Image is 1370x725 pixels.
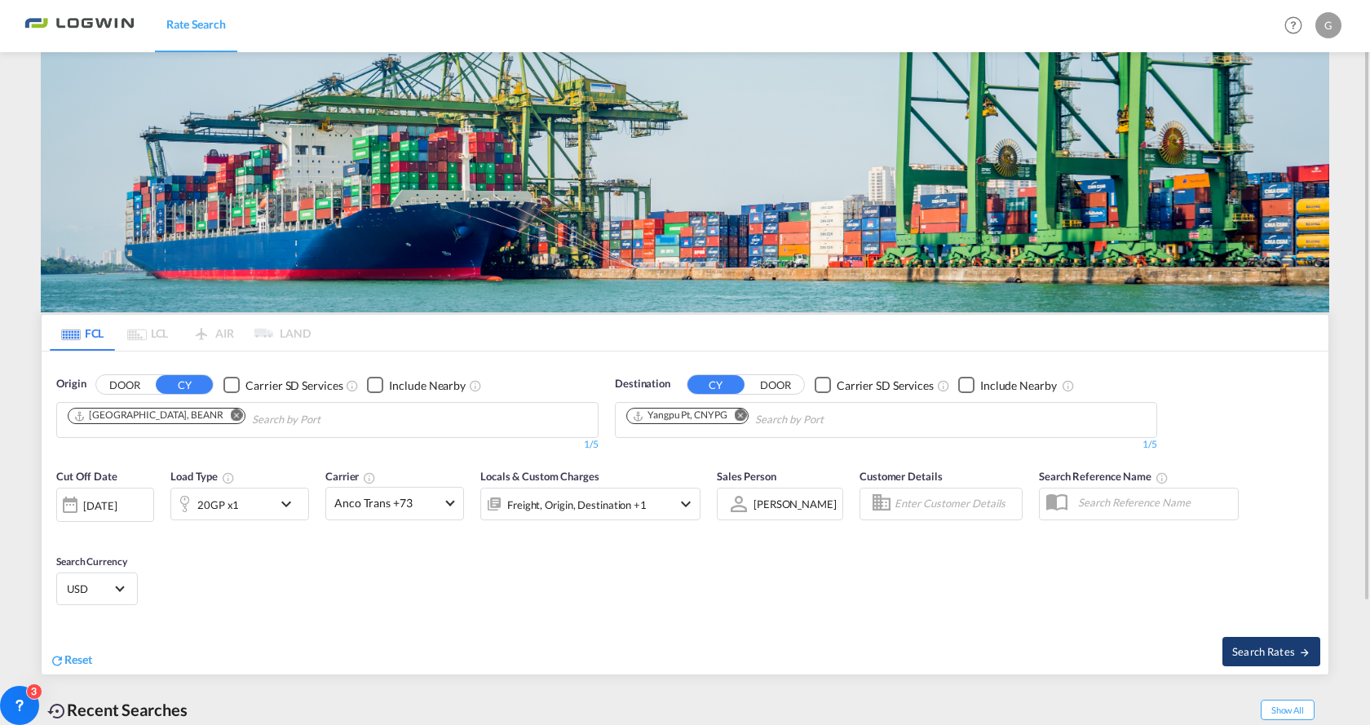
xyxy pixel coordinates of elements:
[1315,12,1341,38] div: G
[73,409,227,422] div: Press delete to remove this chip.
[50,653,64,668] md-icon: icon-refresh
[50,315,311,351] md-pagination-wrapper: Use the left and right arrow keys to navigate between tabs
[50,652,92,670] div: icon-refreshReset
[389,378,466,394] div: Include Nearby
[1299,647,1310,658] md-icon: icon-arrow-right
[1039,470,1169,483] span: Search Reference Name
[276,494,304,514] md-icon: icon-chevron-down
[632,409,730,422] div: Press delete to remove this chip.
[615,438,1157,452] div: 1/5
[245,378,342,394] div: Carrier SD Services
[676,494,696,514] md-icon: icon-chevron-down
[252,407,407,433] input: Chips input.
[752,492,838,515] md-select: Sales Person: Guellue Demir
[837,378,934,394] div: Carrier SD Services
[56,488,154,522] div: [DATE]
[222,471,235,484] md-icon: icon-information-outline
[156,375,213,394] button: CY
[24,7,135,44] img: bc73a0e0d8c111efacd525e4c8ad7d32.png
[83,498,117,513] div: [DATE]
[41,52,1329,312] img: bild-fuer-ratentool.png
[1222,637,1320,666] button: Search Ratesicon-arrow-right
[480,470,599,483] span: Locals & Custom Charges
[1279,11,1315,41] div: Help
[170,488,309,520] div: 20GP x1icon-chevron-down
[96,376,153,395] button: DOOR
[65,403,413,433] md-chips-wrap: Chips container. Use arrow keys to select chips.
[937,379,950,392] md-icon: Unchecked: Search for CY (Container Yard) services for all selected carriers.Checked : Search for...
[223,376,342,393] md-checkbox: Checkbox No Ink
[220,409,245,425] button: Remove
[1062,379,1075,392] md-icon: Unchecked: Ignores neighbouring ports when fetching rates.Checked : Includes neighbouring ports w...
[507,493,647,516] div: Freight Origin Destination Factory Stuffing
[615,376,670,392] span: Destination
[56,438,599,452] div: 1/5
[166,17,226,31] span: Rate Search
[363,471,376,484] md-icon: The selected Trucker/Carrierwill be displayed in the rate results If the rates are from another f...
[42,351,1328,674] div: OriginDOOR CY Checkbox No InkUnchecked: Search for CY (Container Yard) services for all selected ...
[480,488,700,520] div: Freight Origin Destination Factory Stuffingicon-chevron-down
[56,519,68,542] md-datepicker: Select
[367,376,466,393] md-checkbox: Checkbox No Ink
[469,379,482,392] md-icon: Unchecked: Ignores neighbouring ports when fetching rates.Checked : Includes neighbouring ports w...
[1232,645,1310,658] span: Search Rates
[1070,490,1238,515] input: Search Reference Name
[325,470,376,483] span: Carrier
[346,379,359,392] md-icon: Unchecked: Search for CY (Container Yard) services for all selected carriers.Checked : Search for...
[815,376,934,393] md-checkbox: Checkbox No Ink
[624,403,917,433] md-chips-wrap: Chips container. Use arrow keys to select chips.
[747,376,804,395] button: DOOR
[64,652,92,666] span: Reset
[1261,700,1315,720] span: Show All
[47,701,67,721] md-icon: icon-backup-restore
[755,407,910,433] input: Chips input.
[170,470,235,483] span: Load Type
[980,378,1057,394] div: Include Nearby
[1156,471,1169,484] md-icon: Your search will be saved by the below given name
[723,409,748,425] button: Remove
[958,376,1057,393] md-checkbox: Checkbox No Ink
[65,577,129,600] md-select: Select Currency: $ USDUnited States Dollar
[56,470,117,483] span: Cut Off Date
[56,555,127,568] span: Search Currency
[73,409,223,422] div: Antwerp, BEANR
[632,409,727,422] div: Yangpu Pt, CNYPG
[1279,11,1307,39] span: Help
[895,492,1017,516] input: Enter Customer Details
[197,493,239,516] div: 20GP x1
[687,375,745,394] button: CY
[717,470,776,483] span: Sales Person
[56,376,86,392] span: Origin
[50,315,115,351] md-tab-item: FCL
[67,581,113,596] span: USD
[334,495,440,511] span: Anco Trans +73
[753,497,837,511] div: [PERSON_NAME]
[860,470,942,483] span: Customer Details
